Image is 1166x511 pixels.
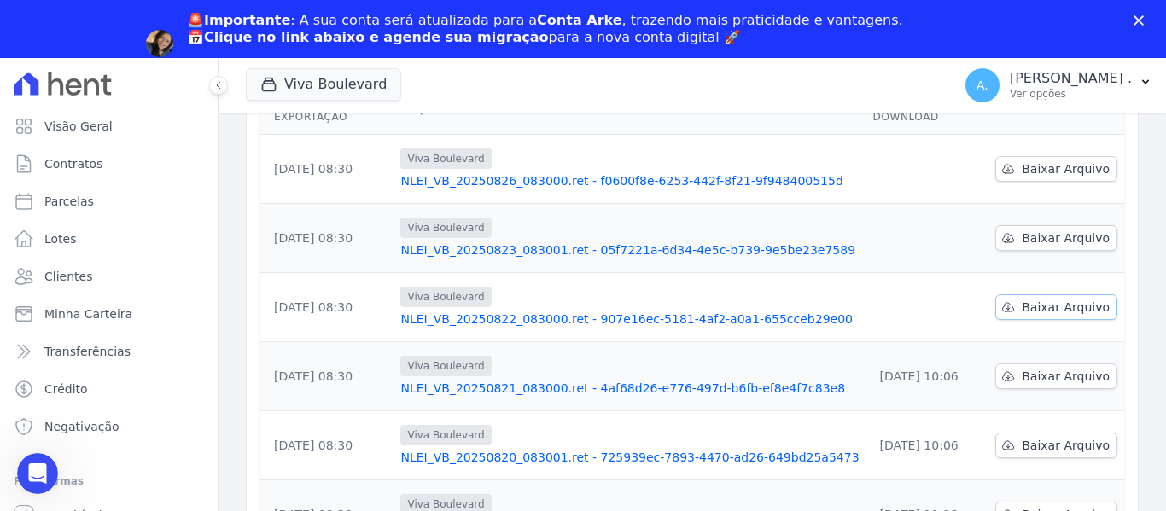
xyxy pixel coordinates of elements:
[7,259,211,293] a: Clientes
[260,204,394,273] td: [DATE] 08:30
[995,363,1117,389] a: Baixar Arquivo
[17,453,58,494] iframe: Intercom live chat
[7,297,211,331] a: Minha Carteira
[1022,229,1110,247] span: Baixar Arquivo
[995,156,1117,182] a: Baixar Arquivo
[260,342,394,411] td: [DATE] 08:30
[260,411,394,480] td: [DATE] 08:30
[995,225,1117,251] a: Baixar Arquivo
[995,433,1117,458] a: Baixar Arquivo
[14,471,204,491] div: Plataformas
[866,342,989,411] td: [DATE] 10:06
[400,218,491,238] span: Viva Boulevard
[952,61,1166,109] button: A. [PERSON_NAME] . Ver opções
[1022,368,1110,385] span: Baixar Arquivo
[7,372,211,406] a: Crédito
[866,411,989,480] td: [DATE] 10:06
[44,305,132,322] span: Minha Carteira
[260,273,394,342] td: [DATE] 08:30
[400,241,859,258] a: NLEI_VB_20250823_083001.ret - 05f7221a-6d34-4e5c-b739-9e5be23e7589
[400,425,491,445] span: Viva Boulevard
[995,294,1117,320] a: Baixar Arquivo
[146,30,173,57] img: Profile image for Adriane
[400,449,859,466] a: NLEI_VB_20250820_083001.ret - 725939ec-7893-4470-ad26-649bd25a5473
[7,222,211,256] a: Lotes
[1022,437,1110,454] span: Baixar Arquivo
[1134,15,1151,26] div: Fechar
[400,172,859,189] a: NLEI_VB_20250826_083000.ret - f0600f8e-6253-442f-8f21-9f948400515d
[7,334,211,369] a: Transferências
[400,148,491,169] span: Viva Boulevard
[44,268,92,285] span: Clientes
[7,409,211,444] a: Negativação
[977,79,988,91] span: A.
[44,155,102,172] span: Contratos
[7,147,211,181] a: Contratos
[1010,70,1132,87] p: [PERSON_NAME] .
[400,356,491,376] span: Viva Boulevard
[7,184,211,218] a: Parcelas
[400,287,491,307] span: Viva Boulevard
[260,135,394,204] td: [DATE] 08:30
[44,380,88,398] span: Crédito
[400,380,859,397] a: NLEI_VB_20250821_083000.ret - 4af68d26-e776-497d-b6fb-ef8e4f7c83e8
[1010,87,1132,101] p: Ver opções
[537,12,621,28] b: Conta Arke
[187,56,328,75] a: Agendar migração
[1022,299,1110,316] span: Baixar Arquivo
[187,12,290,28] b: 🚨Importante
[204,29,549,45] b: Clique no link abaixo e agende sua migração
[44,418,120,435] span: Negativação
[7,109,211,143] a: Visão Geral
[246,68,401,101] button: Viva Boulevard
[1022,160,1110,177] span: Baixar Arquivo
[44,230,77,247] span: Lotes
[44,193,94,210] span: Parcelas
[400,311,859,328] a: NLEI_VB_20250822_083000.ret - 907e16ec-5181-4af2-a0a1-655cceb29e00
[187,12,903,46] div: : A sua conta será atualizada para a , trazendo mais praticidade e vantagens. 📅 para a nova conta...
[44,343,131,360] span: Transferências
[44,118,113,135] span: Visão Geral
